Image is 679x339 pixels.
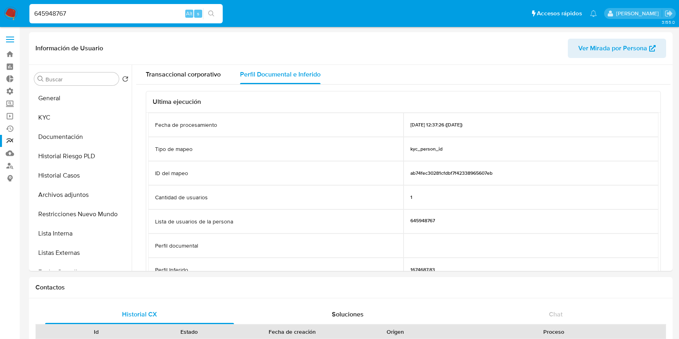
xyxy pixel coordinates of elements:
[155,218,233,225] p: Lista de usuarios de la persona
[410,217,435,224] strong: 645948767
[155,145,193,153] p: Tipo de mapeo
[35,44,103,52] h1: Información de Usuario
[56,328,137,336] div: Id
[410,146,443,152] p: kyc_person_id
[549,310,563,319] span: Chat
[616,10,662,17] p: ignacio.bagnardi@mercadolibre.com
[578,39,647,58] span: Ver Mirada por Persona
[122,76,128,85] button: Volver al orden por defecto
[665,9,673,18] a: Salir
[31,89,132,108] button: General
[155,242,198,250] p: Perfil documental
[37,76,44,82] button: Buscar
[153,98,654,106] h3: Ultima ejecución
[155,121,217,129] p: Fecha de procesamiento
[29,8,223,19] input: Buscar usuario o caso...
[31,147,132,166] button: Historial Riesgo PLD
[332,310,364,319] span: Soluciones
[354,328,436,336] div: Origen
[31,263,132,282] button: Fecha Compliant
[240,70,321,79] span: Perfil Documental e Inferido
[410,170,493,176] p: ab74fec30281cfdbf7f42338965607eb
[410,194,412,201] p: 1
[241,328,343,336] div: Fecha de creación
[31,243,132,263] button: Listas Externas
[568,39,666,58] button: Ver Mirada por Persona
[203,8,219,19] button: search-icon
[46,76,116,83] input: Buscar
[155,194,208,201] p: Cantidad de usuarios
[35,283,666,291] h1: Contactos
[31,127,132,147] button: Documentación
[122,310,157,319] span: Historial CX
[537,9,582,18] span: Accesos rápidos
[31,205,132,224] button: Restricciones Nuevo Mundo
[410,267,435,273] p: 1674687.83
[447,328,660,336] div: Proceso
[31,185,132,205] button: Archivos adjuntos
[149,328,230,336] div: Estado
[146,70,221,79] span: Transaccional corporativo
[197,10,199,17] span: s
[31,224,132,243] button: Lista Interna
[410,122,462,128] p: [DATE] 12:37:26 ([DATE])
[155,169,188,177] p: ID del mapeo
[590,10,597,17] a: Notificaciones
[31,166,132,185] button: Historial Casos
[155,266,188,274] p: Perfil Inferido
[186,10,193,17] span: Alt
[31,108,132,127] button: KYC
